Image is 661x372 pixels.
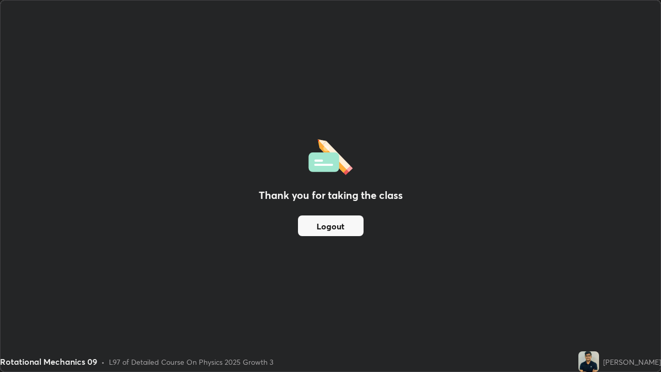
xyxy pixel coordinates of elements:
div: L97 of Detailed Course On Physics 2025 Growth 3 [109,357,273,367]
div: [PERSON_NAME] [603,357,661,367]
img: 4d1cdec29fc44fb582a57a96c8f13205.jpg [578,351,599,372]
div: • [101,357,105,367]
img: offlineFeedback.1438e8b3.svg [308,136,353,175]
button: Logout [298,215,364,236]
h2: Thank you for taking the class [259,188,403,203]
